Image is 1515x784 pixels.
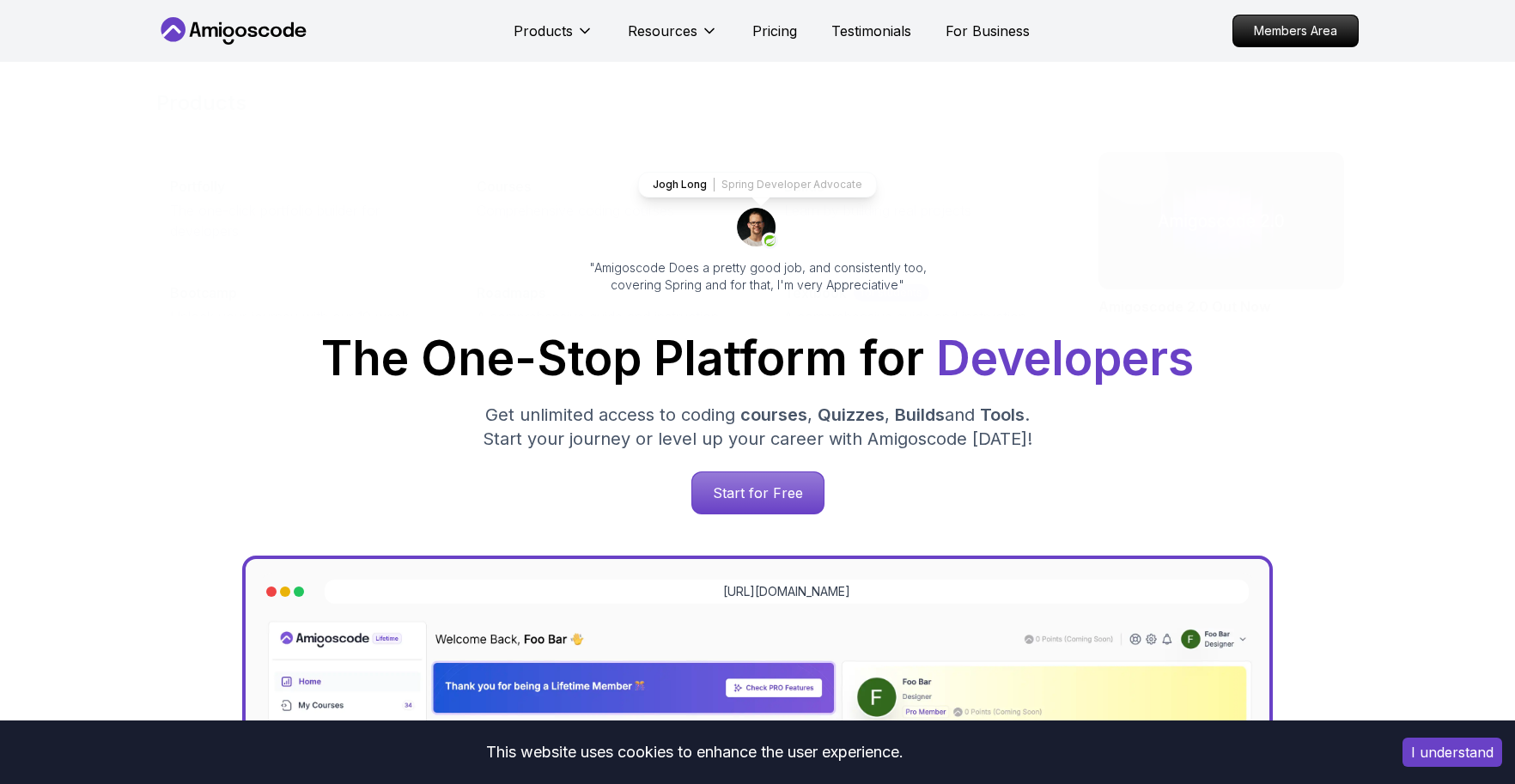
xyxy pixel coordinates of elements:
button: Resources [628,21,718,55]
p: for students [854,284,929,301]
a: Textbookfor studentsA comprehensive guide and instruction manual for all courses [770,269,1063,362]
h1: The One-Stop Platform for [170,335,1345,382]
span: Quizzes [818,404,885,425]
p: Members Area [1233,15,1358,46]
p: The one-click portfolio builder for developers [170,200,435,241]
a: RoadmapsA comprehensive guide and instruction manual for all courses [463,269,756,362]
p: Start for Free [692,472,824,514]
p: Get unlimited access to coding , , and . Start your journey or level up your career with Amigosco... [469,403,1046,451]
div: This website uses cookies to enhance the user experience. [13,733,1377,771]
a: amigoscode 2.0Amigoscode 2.0 Out Now [1084,137,1359,386]
p: Courses [477,176,531,197]
span: Builds [895,404,945,425]
a: Pricing [752,21,797,41]
span: Developers [936,330,1194,386]
p: Learn by building real projects [784,200,1050,221]
a: [URL][DOMAIN_NAME] [723,583,850,600]
p: A comprehensive guide and instruction manual for all courses [477,307,742,348]
p: Builds [784,176,824,197]
a: For Business [946,21,1030,41]
a: Members Area [1232,15,1359,47]
p: Unlock your journey with our 10 week bootcamp [170,307,435,348]
p: Bootcamp [170,283,237,303]
h2: Amigoscode 2.0 Out Now [1098,296,1344,317]
span: Tools [980,404,1025,425]
p: Portfolly [170,176,225,197]
a: Testimonials [831,21,911,41]
img: amigoscode 2.0 [1098,152,1344,289]
span: courses [740,404,807,425]
button: Products [514,21,593,55]
p: Roadmaps [477,283,545,303]
a: PortfollyThe one-click portfolio builder for developers [156,162,449,255]
p: Products [514,21,573,41]
a: CoursesComprehensive coding courses [463,162,756,234]
p: Resources [628,21,697,41]
p: Comprehensive coding courses [477,200,742,221]
p: A comprehensive guide and instruction manual for all courses [784,307,1050,348]
h2: Products [156,89,1359,117]
a: BootcampUnlock your journey with our 10 week bootcamp [156,269,449,362]
a: BuildsLearn by building real projects [770,162,1063,234]
a: Start for Free [691,471,824,514]
button: Accept cookies [1402,738,1502,767]
p: Textbook [784,283,847,303]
